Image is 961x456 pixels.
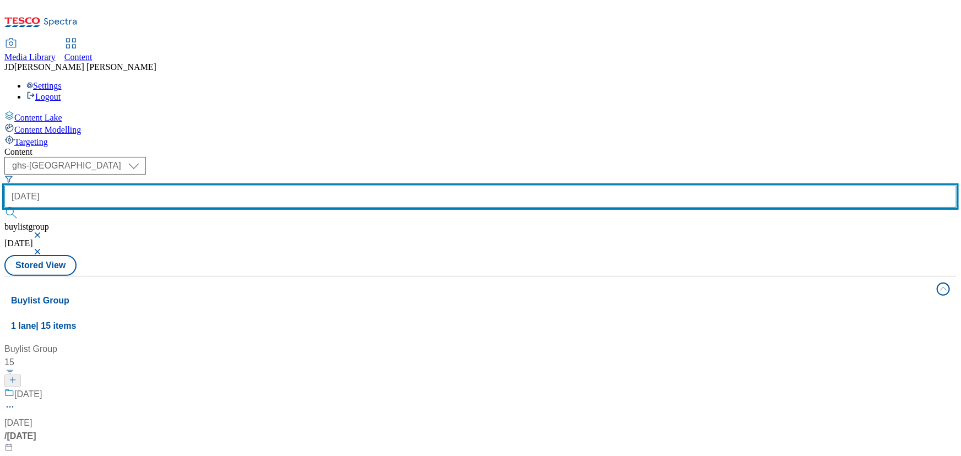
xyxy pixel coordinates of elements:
button: Buylist Group1 lane| 15 items [4,276,957,338]
svg: Search Filters [4,175,13,183]
span: Content Modelling [14,125,81,134]
span: buylistgroup [4,222,49,231]
span: Content [64,52,93,62]
div: Buylist Group [4,343,216,356]
a: Logout [26,92,61,101]
a: Content Lake [4,111,957,123]
span: 1 lane | 15 items [11,321,76,330]
a: Content Modelling [4,123,957,135]
div: Content [4,147,957,157]
input: Search [4,186,957,208]
a: Targeting [4,135,957,147]
a: Settings [26,81,62,90]
span: JD [4,62,14,72]
div: [DATE] [4,416,32,430]
div: [DATE] [14,388,42,401]
span: [DATE] [4,238,33,248]
span: / [DATE] [4,431,36,441]
a: Media Library [4,39,56,62]
h4: Buylist Group [11,294,930,307]
div: 15 [4,356,216,369]
span: Content Lake [14,113,62,122]
span: Targeting [14,137,48,146]
span: [PERSON_NAME] [PERSON_NAME] [14,62,156,72]
a: Content [64,39,93,62]
button: Stored View [4,255,77,276]
span: Media Library [4,52,56,62]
